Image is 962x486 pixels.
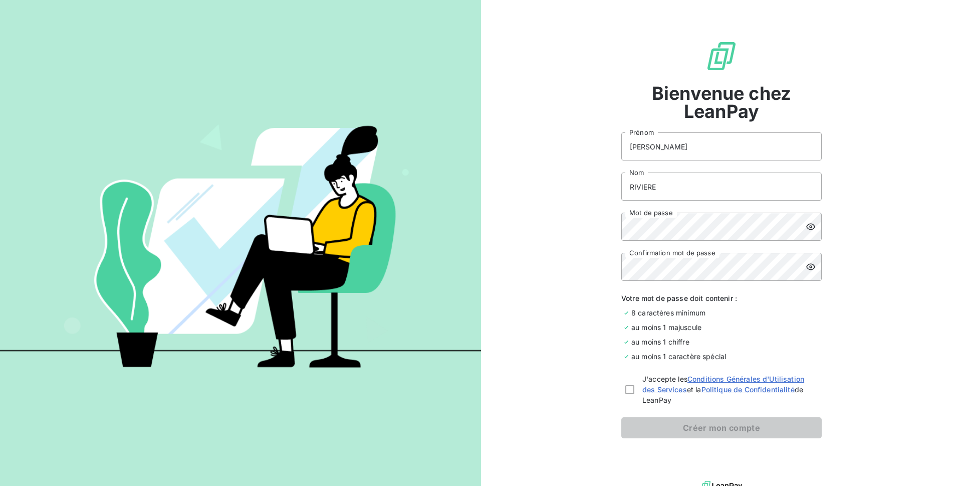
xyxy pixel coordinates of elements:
input: placeholder [621,173,822,201]
a: Politique de Confidentialité [701,385,795,394]
input: placeholder [621,132,822,160]
a: Conditions Générales d'Utilisation des Services [642,375,804,394]
span: au moins 1 chiffre [631,337,689,347]
span: Bienvenue chez LeanPay [621,84,822,120]
img: logo sigle [705,40,738,72]
span: 8 caractères minimum [631,307,705,318]
span: au moins 1 majuscule [631,322,701,333]
span: au moins 1 caractère spécial [631,351,726,362]
span: Votre mot de passe doit contenir : [621,293,822,303]
button: Créer mon compte [621,417,822,438]
span: J'accepte les et la de LeanPay [642,374,818,405]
